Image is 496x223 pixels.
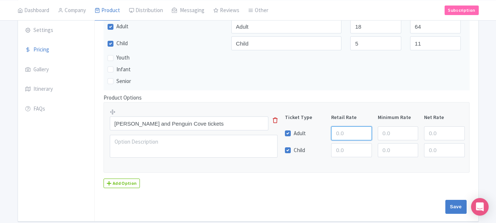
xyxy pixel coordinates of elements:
[445,5,478,15] a: Subscription
[18,79,94,100] a: Itinerary
[116,22,128,31] label: Adult
[378,126,418,140] input: 0.0
[18,99,94,119] a: FAQs
[445,200,467,214] input: Save
[282,114,328,121] div: Ticket Type
[331,126,372,140] input: 0.0
[18,40,94,60] a: Pricing
[116,54,130,62] label: Youth
[378,143,418,157] input: 0.0
[328,114,374,121] div: Retail Rate
[375,114,421,121] div: Minimum Rate
[471,198,489,216] div: Open Intercom Messenger
[424,143,464,157] input: 0.0
[116,65,131,74] label: Infant
[294,146,305,155] label: Child
[424,126,464,140] input: 0.0
[116,77,131,86] label: Senior
[294,129,306,138] label: Adult
[231,36,342,50] input: Child
[231,19,342,33] input: Adult
[110,116,269,130] input: Option Name
[18,20,94,41] a: Settings
[104,179,140,188] a: Add Option
[116,39,128,48] label: Child
[18,60,94,80] a: Gallery
[99,94,474,188] div: Product Options
[421,114,467,121] div: Net Rate
[331,143,372,157] input: 0.0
